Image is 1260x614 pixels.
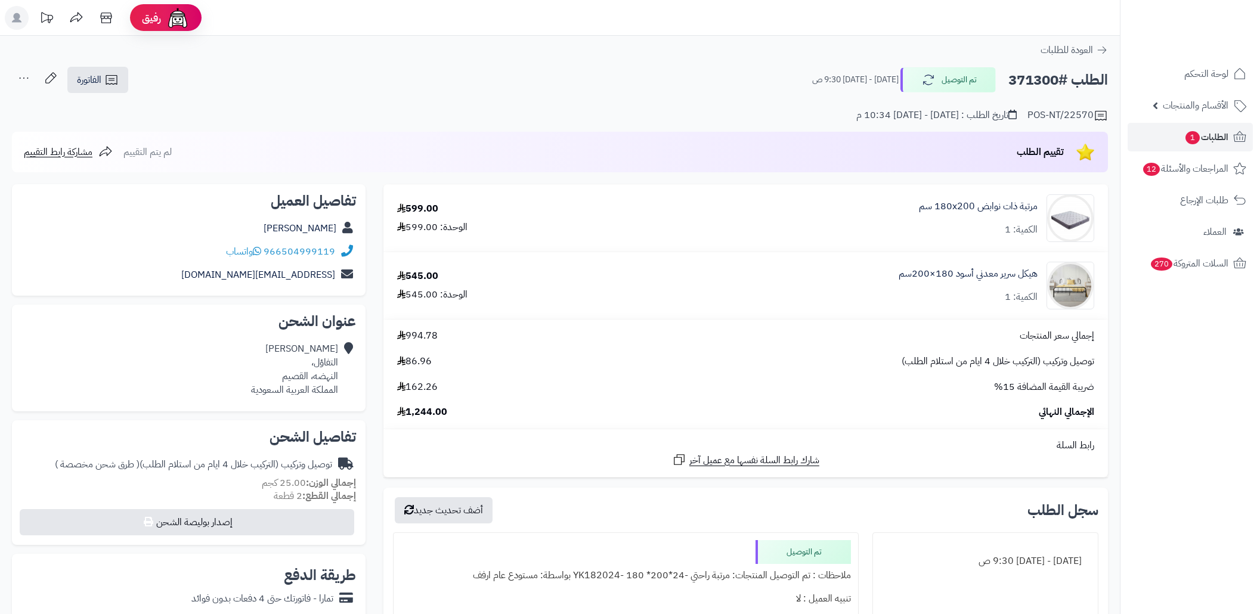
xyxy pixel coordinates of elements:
[302,489,356,503] strong: إجمالي القطع:
[919,200,1038,213] a: مرتبة ذات نوابض 180x200 سم
[397,288,468,302] div: الوحدة: 545.00
[1047,194,1094,242] img: 1702708315-RS-09-90x90.jpg
[1180,192,1228,209] span: طلبات الإرجاع
[1020,329,1094,343] span: إجمالي سعر المنتجات
[1017,145,1064,159] span: تقييم الطلب
[1008,68,1108,92] h2: الطلب #371300
[1027,503,1098,517] h3: سجل الطلب
[388,439,1103,452] div: رابط السلة
[24,145,113,159] a: مشاركة رابط التقييم
[397,355,432,368] span: 86.96
[756,540,851,564] div: تم التوصيل
[397,380,438,394] span: 162.26
[1203,224,1227,240] span: العملاء
[401,587,851,610] div: تنبيه العميل : لا
[1150,258,1172,271] span: 270
[900,67,996,92] button: تم التوصيل
[1185,131,1200,145] span: 1
[55,458,332,472] div: توصيل وتركيب (التركيب خلال 4 ايام من استلام الطلب)
[1128,60,1253,88] a: لوحة التحكم
[1128,186,1253,215] a: طلبات الإرجاع
[401,564,851,587] div: ملاحظات : تم التوصيل المنتجات: مرتبة راحتي -24*200* 180 -YK182024 بواسطة: مستودع عام ارفف
[1143,163,1160,176] span: 12
[812,74,899,86] small: [DATE] - [DATE] 9:30 ص
[880,550,1091,573] div: [DATE] - [DATE] 9:30 ص
[21,430,356,444] h2: تفاصيل الشحن
[67,67,128,93] a: الفاتورة
[397,269,438,283] div: 545.00
[55,457,140,472] span: ( طرق شحن مخصصة )
[1128,154,1253,183] a: المراجعات والأسئلة12
[123,145,172,159] span: لم يتم التقييم
[226,244,261,259] a: واتساب
[142,11,161,25] span: رفيق
[77,73,101,87] span: الفاتورة
[1039,405,1094,419] span: الإجمالي النهائي
[1128,218,1253,246] a: العملاء
[397,202,438,216] div: 599.00
[21,314,356,328] h2: عنوان الشحن
[1047,262,1094,309] img: 1754548507-110101050033-90x90.jpg
[1179,9,1249,34] img: logo-2.png
[306,476,356,490] strong: إجمالي الوزن:
[672,452,819,467] a: شارك رابط السلة نفسها مع عميل آخر
[1184,129,1228,145] span: الطلبات
[1041,43,1093,57] span: العودة للطلبات
[1184,66,1228,82] span: لوحة التحكم
[21,194,356,208] h2: تفاصيل العميل
[397,405,447,419] span: 1,244.00
[902,355,1094,368] span: توصيل وتركيب (التركيب خلال 4 ايام من استلام الطلب)
[251,342,338,396] div: [PERSON_NAME] التفاؤل، النهضه، القصيم المملكة العربية السعودية
[397,221,468,234] div: الوحدة: 599.00
[397,329,438,343] span: 994.78
[264,221,336,235] a: [PERSON_NAME]
[689,454,819,467] span: شارك رابط السلة نفسها مع عميل آخر
[1128,123,1253,151] a: الطلبات1
[191,592,333,606] div: تمارا - فاتورتك حتى 4 دفعات بدون فوائد
[856,108,1017,122] div: تاريخ الطلب : [DATE] - [DATE] 10:34 م
[181,268,335,282] a: [EMAIL_ADDRESS][DOMAIN_NAME]
[1163,97,1228,114] span: الأقسام والمنتجات
[32,6,61,33] a: تحديثات المنصة
[1142,160,1228,177] span: المراجعات والأسئلة
[395,497,493,523] button: أضف تحديث جديد
[274,489,356,503] small: 2 قطعة
[899,267,1038,281] a: هيكل سرير معدني أسود 180×200سم
[264,244,335,259] a: 966504999119
[1128,249,1253,278] a: السلات المتروكة270
[1150,255,1228,272] span: السلات المتروكة
[1005,290,1038,304] div: الكمية: 1
[20,509,354,535] button: إصدار بوليصة الشحن
[284,568,356,582] h2: طريقة الدفع
[994,380,1094,394] span: ضريبة القيمة المضافة 15%
[1027,108,1108,123] div: POS-NT/22570
[1005,223,1038,237] div: الكمية: 1
[166,6,190,30] img: ai-face.png
[24,145,92,159] span: مشاركة رابط التقييم
[262,476,356,490] small: 25.00 كجم
[1041,43,1108,57] a: العودة للطلبات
